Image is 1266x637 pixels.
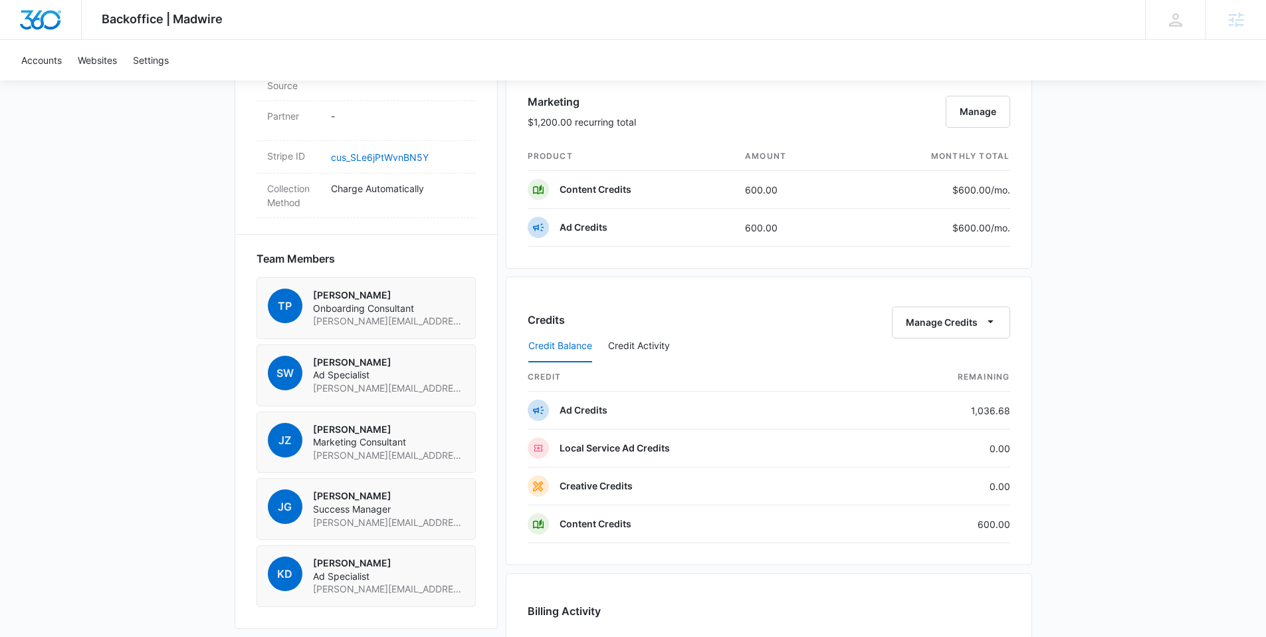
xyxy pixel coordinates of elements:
span: Ad Specialist [313,570,465,583]
span: Ad Specialist [313,368,465,382]
img: website_grey.svg [21,35,32,45]
p: Local Service Ad Credits [560,442,670,455]
h3: Marketing [528,94,636,110]
dt: Collection Method [267,182,320,209]
dt: Partner [267,109,320,123]
th: amount [734,142,848,171]
div: Stripe IDcus_SLe6jPtWvnBN5Y [257,141,476,174]
th: product [528,142,735,171]
span: TP [268,289,302,323]
span: [PERSON_NAME][EMAIL_ADDRESS][PERSON_NAME][DOMAIN_NAME] [313,315,465,328]
span: [PERSON_NAME][EMAIL_ADDRESS][PERSON_NAME][DOMAIN_NAME] [313,516,465,529]
span: Success Manager [313,503,465,516]
p: [PERSON_NAME] [313,557,465,570]
p: Creative Credits [560,479,633,493]
td: 0.00 [869,467,1010,505]
span: JZ [268,423,302,457]
a: Websites [70,40,125,80]
img: tab_keywords_by_traffic_grey.svg [132,77,143,88]
button: Manage Credits [892,307,1010,338]
p: $1,200.00 recurring total [528,115,636,129]
button: Credit Balance [528,330,592,362]
a: cus_SLe6jPtWvnBN5Y [331,152,429,163]
span: Team Members [257,251,335,267]
p: - [331,109,465,123]
p: [PERSON_NAME] [313,289,465,302]
td: 600.00 [734,209,848,247]
span: kD [268,557,302,591]
div: v 4.0.24 [37,21,65,32]
td: 0.00 [869,430,1010,467]
button: Manage [946,96,1010,128]
span: [PERSON_NAME][EMAIL_ADDRESS][DOMAIN_NAME] [313,582,465,596]
p: [PERSON_NAME] [313,356,465,369]
p: Ad Credits [560,221,607,234]
span: Backoffice | Madwire [102,12,223,26]
h3: Credits [528,312,565,328]
div: Domain: [DOMAIN_NAME] [35,35,146,45]
span: [PERSON_NAME][EMAIL_ADDRESS][DOMAIN_NAME] [313,449,465,462]
img: logo_orange.svg [21,21,32,32]
div: Collection MethodCharge Automatically [257,174,476,218]
img: tab_domain_overview_orange.svg [36,77,47,88]
a: Accounts [13,40,70,80]
th: monthly total [848,142,1010,171]
p: [PERSON_NAME] [313,489,465,503]
td: 1,036.68 [869,392,1010,430]
div: Domain Overview [51,78,119,87]
button: Credit Activity [608,330,670,362]
p: Content Credits [560,183,631,196]
p: $600.00 [948,221,1010,235]
span: JG [268,489,302,524]
a: Settings [125,40,177,80]
th: Remaining [869,363,1010,392]
p: [PERSON_NAME] [313,423,465,436]
h3: Billing Activity [528,603,1010,619]
p: Content Credits [560,517,631,531]
th: credit [528,363,869,392]
p: Ad Credits [560,404,607,417]
span: /mo. [991,184,1010,195]
span: Marketing Consultant [313,436,465,449]
span: /mo. [991,222,1010,233]
td: 600.00 [734,171,848,209]
td: 600.00 [869,505,1010,543]
p: $600.00 [948,183,1010,197]
div: Keywords by Traffic [147,78,224,87]
span: Onboarding Consultant [313,302,465,315]
span: SW [268,356,302,390]
dt: Stripe ID [267,149,320,163]
span: [PERSON_NAME][EMAIL_ADDRESS][PERSON_NAME][DOMAIN_NAME] [313,382,465,395]
p: Charge Automatically [331,182,465,195]
div: Partner- [257,101,476,141]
